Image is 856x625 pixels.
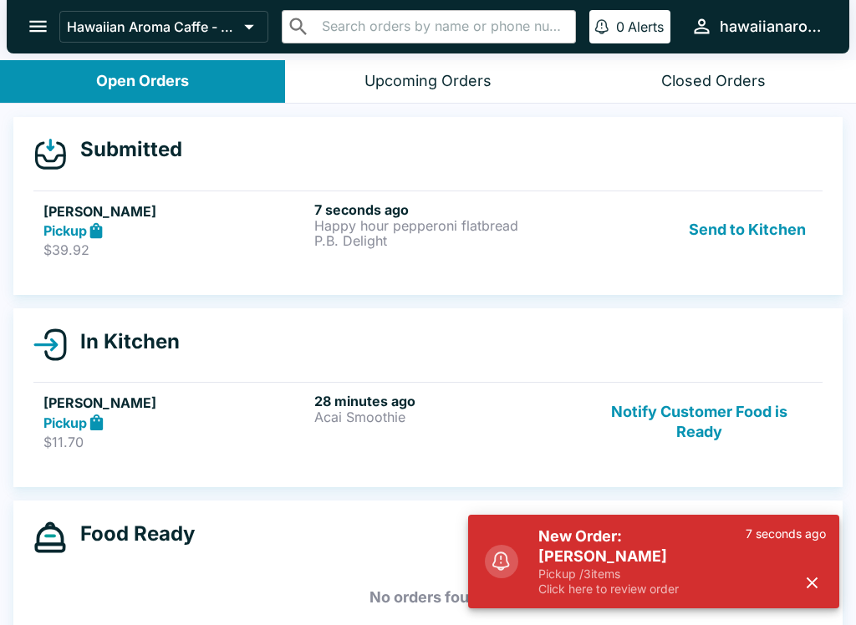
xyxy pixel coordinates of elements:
div: Closed Orders [661,72,766,91]
button: open drawer [17,5,59,48]
button: Send to Kitchen [682,201,813,259]
p: $39.92 [43,241,308,258]
div: Open Orders [96,72,189,91]
a: [PERSON_NAME]Pickup$11.7028 minutes agoAcai SmoothieNotify Customer Food is Ready [33,382,823,460]
h4: Submitted [67,137,182,162]
button: hawaiianaromacaffe [684,8,829,44]
p: Hawaiian Aroma Caffe - Waikiki Beachcomber [67,18,237,35]
h4: Food Ready [67,521,195,546]
h5: [PERSON_NAME] [43,201,308,221]
p: Pickup / 3 items [538,567,746,582]
p: Alerts [628,18,664,35]
strong: Pickup [43,222,87,239]
button: Hawaiian Aroma Caffe - Waikiki Beachcomber [59,11,268,43]
h6: 7 seconds ago [314,201,578,218]
p: Click here to review order [538,582,746,597]
h6: 28 minutes ago [314,393,578,409]
p: 7 seconds ago [746,526,826,541]
p: Acai Smoothie [314,409,578,424]
p: $11.70 [43,434,308,450]
h4: In Kitchen [67,329,180,354]
div: hawaiianaromacaffe [720,17,823,37]
h5: [PERSON_NAME] [43,393,308,413]
div: Upcoming Orders [364,72,492,91]
input: Search orders by name or phone number [317,15,568,38]
p: P.B. Delight [314,233,578,248]
p: Happy hour pepperoni flatbread [314,218,578,233]
h5: New Order: [PERSON_NAME] [538,526,746,567]
a: [PERSON_NAME]Pickup$39.927 seconds agoHappy hour pepperoni flatbreadP.B. DelightSend to Kitchen [33,191,823,269]
button: Notify Customer Food is Ready [586,393,813,450]
strong: Pickup [43,414,87,431]
p: 0 [616,18,624,35]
